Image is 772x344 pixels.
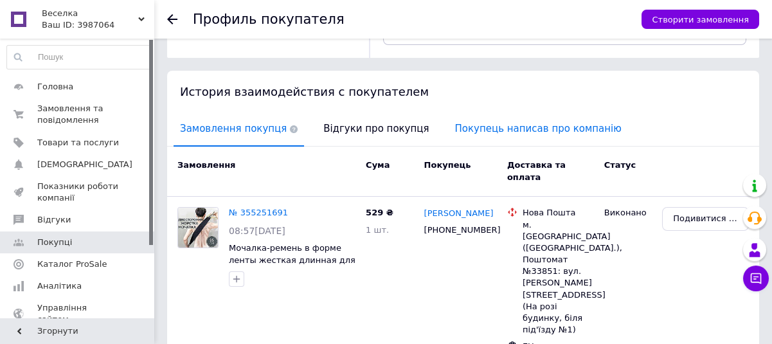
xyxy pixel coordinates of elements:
span: Аналітика [37,280,82,292]
div: Повернутися назад [167,14,177,24]
span: Статус [604,160,636,170]
div: [PHONE_NUMBER] [422,222,489,239]
input: Пошук [7,46,151,69]
span: Веселка [42,8,138,19]
a: Фото товару [177,207,219,248]
h1: Профиль покупателя [193,12,345,27]
span: Доставка та оплата [507,160,566,182]
a: Мочалка-ремень в форме ленты жесткая длинная для тела спины душа банная двусторонняя грубая с руч... [229,243,355,300]
span: Каталог ProSale [37,258,107,270]
div: Виконано [604,207,652,219]
div: м. [GEOGRAPHIC_DATA] ([GEOGRAPHIC_DATA].), Поштомат №33851: вул. [PERSON_NAME][STREET_ADDRESS] (Н... [523,219,594,336]
img: Фото товару [178,208,218,248]
div: Ваш ID: 3987064 [42,19,154,31]
span: Замовлення покупця [174,113,304,145]
a: [PERSON_NAME] [424,208,494,220]
span: Товари та послуги [37,137,119,149]
span: Замовлення та повідомлення [37,103,119,126]
div: Нова Пошта [523,207,594,219]
span: Покупці [37,237,72,248]
span: Покупець [424,160,471,170]
button: Створити замовлення [642,10,759,29]
span: Показники роботи компанії [37,181,119,204]
span: [DEMOGRAPHIC_DATA] [37,159,132,170]
span: Подивитися відгук [673,213,738,225]
span: Cума [366,160,390,170]
span: 08:57[DATE] [229,226,285,236]
span: Відгуки про покупця [317,113,435,145]
span: История взаимодействия с покупателем [180,85,429,98]
a: № 355251691 [229,208,288,217]
button: Чат з покупцем [743,266,769,291]
span: Головна [37,81,73,93]
span: Управління сайтом [37,302,119,325]
span: Відгуки [37,214,71,226]
span: Створити замовлення [652,15,749,24]
span: 1 шт. [366,225,389,235]
button: Подивитися відгук [662,207,749,231]
span: Замовлення [177,160,235,170]
span: 529 ₴ [366,208,393,217]
span: Покупець написав про компанію [449,113,628,145]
